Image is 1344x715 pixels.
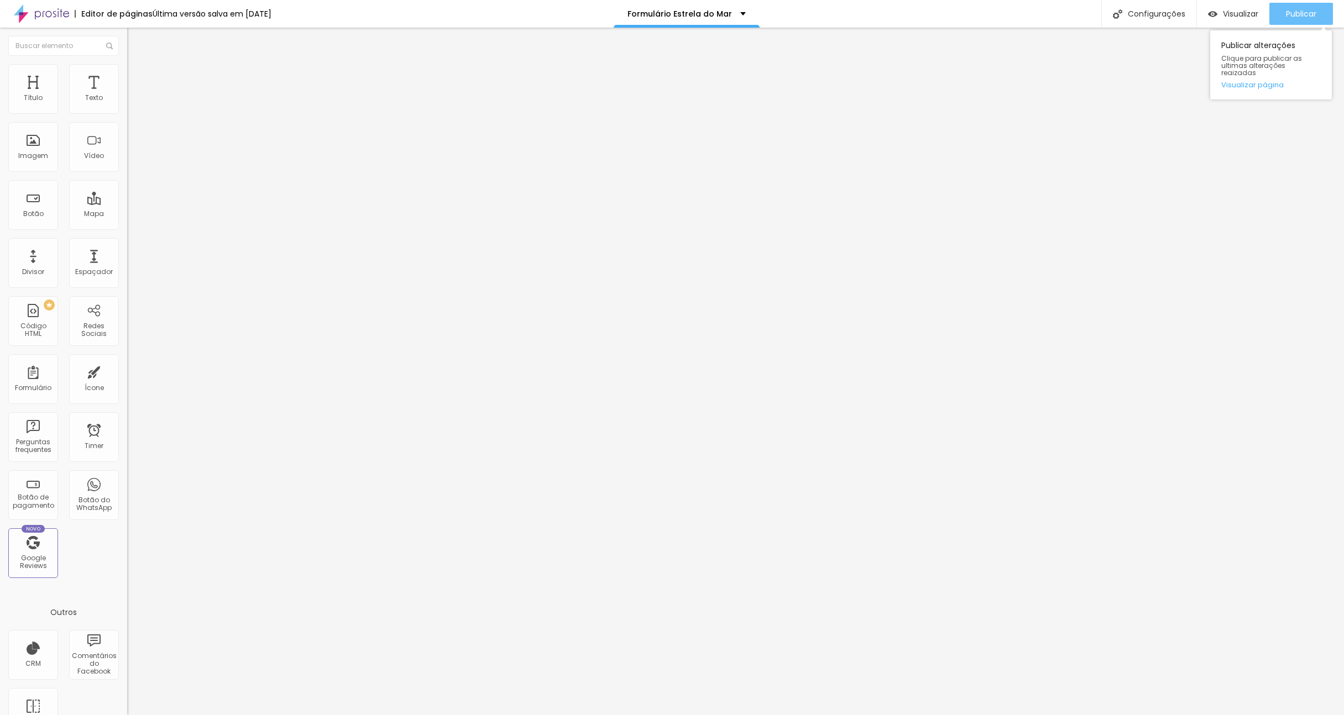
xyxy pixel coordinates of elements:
img: Icone [106,43,113,49]
div: Espaçador [75,268,113,276]
div: Publicar alterações [1210,30,1332,99]
a: Visualizar página [1221,81,1321,88]
div: Botão do WhatsApp [72,496,116,512]
input: Buscar elemento [8,36,119,56]
div: CRM [25,660,41,667]
div: Google Reviews [11,554,55,570]
div: Formulário [15,384,51,392]
div: Código HTML [11,322,55,338]
div: Editor de páginas [75,10,153,18]
div: Ícone [85,384,104,392]
button: Visualizar [1197,3,1269,25]
div: Divisor [22,268,44,276]
div: Botão [23,210,44,218]
button: Publicar [1269,3,1333,25]
img: view-1.svg [1208,9,1217,19]
div: Comentários do Facebook [72,652,116,676]
div: Timer [85,442,103,450]
div: Perguntas frequentes [11,438,55,454]
iframe: Editor [127,28,1344,715]
span: Clique para publicar as ultimas alterações reaizadas [1221,55,1321,77]
div: Mapa [84,210,104,218]
div: Imagem [18,152,48,160]
div: Texto [85,94,103,102]
div: Novo [22,525,45,533]
span: Visualizar [1223,9,1258,18]
div: Redes Sociais [72,322,116,338]
div: Botão de pagamento [11,493,55,509]
div: Título [24,94,43,102]
span: Publicar [1286,9,1316,18]
img: Icone [1113,9,1122,19]
p: Formulário Estrela do Mar [627,10,732,18]
div: Vídeo [84,152,104,160]
div: Última versão salva em [DATE] [153,10,271,18]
